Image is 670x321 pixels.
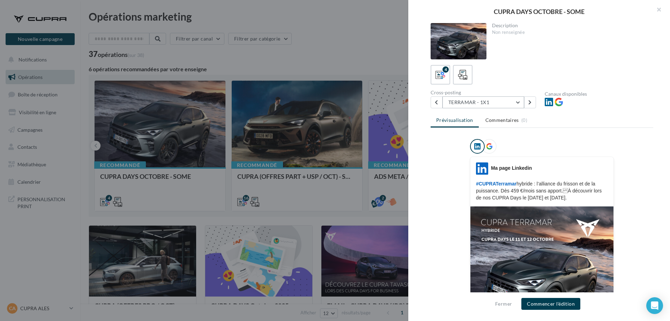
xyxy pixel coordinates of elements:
[492,300,515,308] button: Fermer
[442,66,449,73] div: 4
[491,165,532,172] div: Ma page Linkedin
[431,90,539,95] div: Cross-posting
[646,297,663,314] div: Open Intercom Messenger
[476,180,608,201] p: hybride : l’alliance du frisson et de la puissance. Dès 459 €/mois sans apport. À découvrir lors ...
[521,298,580,310] button: Commencer l'édition
[476,181,516,187] span: #CUPRATerramar
[442,96,524,108] button: TERRAMAR - 1X1
[485,117,519,124] span: Commentaires
[521,117,527,123] span: (0)
[492,29,648,36] div: Non renseignée
[492,23,648,28] div: Description
[545,92,653,96] div: Canaux disponibles
[419,8,659,15] div: CUPRA DAYS OCTOBRE - SOME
